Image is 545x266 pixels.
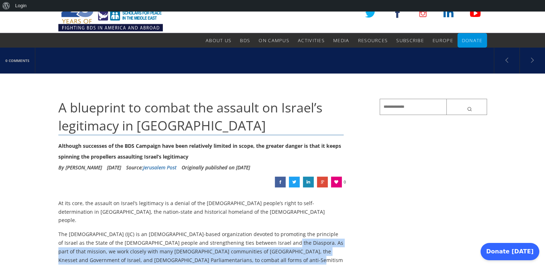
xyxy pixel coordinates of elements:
[240,37,250,44] span: BDS
[182,162,250,173] li: Originally published on [DATE]
[333,37,349,44] span: Media
[396,37,424,44] span: Subscribe
[58,99,322,134] span: A blueprint to combat the assault on Israel’s legitimacy in [GEOGRAPHIC_DATA]
[358,37,388,44] span: Resources
[317,177,328,187] a: A blueprint to combat the assault on Israel’s legitimacy in Europe
[344,177,346,187] span: 0
[259,33,289,48] a: On Campus
[396,33,424,48] a: Subscribe
[259,37,289,44] span: On Campus
[462,37,483,44] span: Donate
[240,33,250,48] a: BDS
[433,33,453,48] a: Europe
[143,164,177,171] a: Jerusalem Post
[126,162,177,173] div: Source:
[333,33,349,48] a: Media
[303,177,314,187] a: A blueprint to combat the assault on Israel’s legitimacy in Europe
[206,37,231,44] span: About Us
[206,33,231,48] a: About Us
[462,33,483,48] a: Donate
[107,162,121,173] li: [DATE]
[298,37,325,44] span: Activities
[58,199,344,225] p: At its core, the assault on Israel’s legitimacy is a denial of the [DEMOGRAPHIC_DATA] people’s ri...
[58,162,102,173] li: By [PERSON_NAME]
[275,177,286,187] a: A blueprint to combat the assault on Israel’s legitimacy in Europe
[58,141,344,162] div: Although successes of the BDS Campaign have been relatively limited in scope, the greater danger ...
[358,33,388,48] a: Resources
[289,177,300,187] a: A blueprint to combat the assault on Israel’s legitimacy in Europe
[433,37,453,44] span: Europe
[298,33,325,48] a: Activities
